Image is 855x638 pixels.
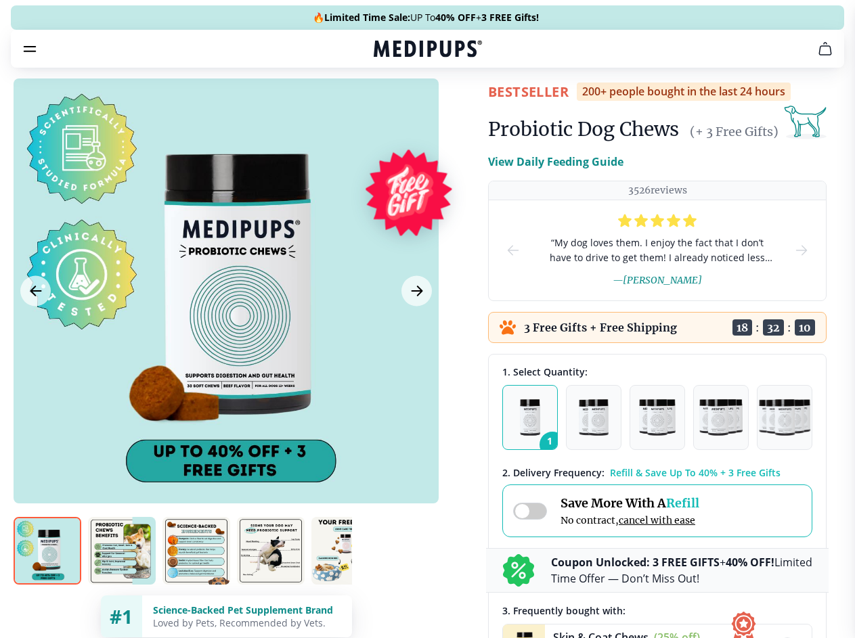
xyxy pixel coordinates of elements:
span: 18 [732,319,752,336]
span: No contract, [561,514,699,526]
div: Loved by Pets, Recommended by Vets. [153,616,341,629]
span: 3 . Frequently bought with: [502,604,626,617]
span: (+ 3 Free Gifts) [690,124,779,139]
p: 3 Free Gifts + Free Shipping [524,321,677,334]
span: cancel with ease [619,514,695,526]
span: 2 . Delivery Frequency: [502,466,605,479]
button: prev-slide [505,200,521,300]
span: : [755,321,760,334]
p: 3526 reviews [628,184,687,197]
button: Previous Image [20,276,51,306]
div: 200+ people bought in the last 24 hours [577,83,791,101]
span: #1 [110,603,133,629]
img: Probiotic Dog Chews | Natural Dog Supplements [237,517,305,585]
img: Pack of 1 - Natural Dog Supplements [520,399,541,436]
p: View Daily Feeding Guide [488,154,623,170]
a: Medipups [374,39,482,62]
b: Coupon Unlocked: 3 FREE GIFTS [551,555,720,570]
img: Pack of 4 - Natural Dog Supplements [699,399,742,436]
div: Science-Backed Pet Supplement Brand [153,603,341,616]
span: : [787,321,791,334]
span: Refill & Save Up To 40% + 3 Free Gifts [610,466,781,479]
h1: Probiotic Dog Chews [488,117,679,141]
img: Probiotic Dog Chews | Natural Dog Supplements [14,517,81,585]
b: 40% OFF! [726,555,774,570]
span: BestSeller [488,83,569,101]
span: “ My dog loves them. I enjoy the fact that I don’t have to drive to get them! I already noticed l... [543,235,772,265]
img: Probiotic Dog Chews | Natural Dog Supplements [311,517,379,585]
span: 1 [540,432,565,457]
span: Refill [666,495,699,511]
button: burger-menu [22,41,38,57]
img: Pack of 2 - Natural Dog Supplements [579,399,609,436]
span: — [PERSON_NAME] [613,274,702,286]
img: Pack of 5 - Natural Dog Supplements [759,399,811,436]
span: 32 [763,319,784,336]
span: 🔥 UP To + [313,11,539,24]
img: Probiotic Dog Chews | Natural Dog Supplements [88,517,156,585]
button: next-slide [793,200,810,300]
button: 1 [502,385,558,450]
img: Pack of 3 - Natural Dog Supplements [639,399,676,436]
button: cart [809,32,841,65]
img: Probiotic Dog Chews | Natural Dog Supplements [162,517,230,585]
span: 10 [795,319,815,336]
p: + Limited Time Offer — Don’t Miss Out! [551,554,812,587]
button: Next Image [401,276,432,306]
div: 1. Select Quantity: [502,365,812,378]
span: Save More With A [561,495,699,511]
